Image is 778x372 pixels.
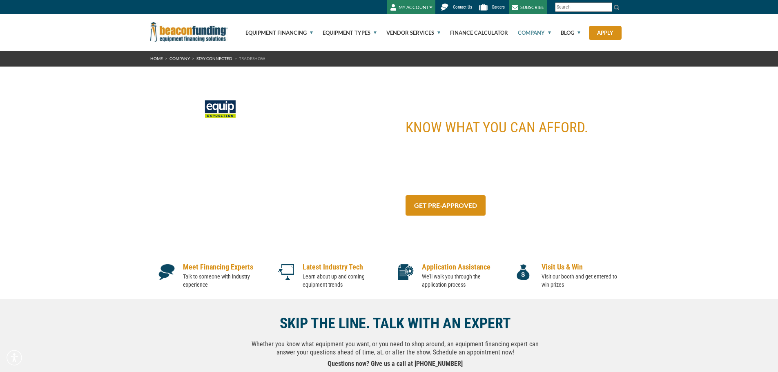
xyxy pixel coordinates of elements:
[517,264,530,280] img: events-page-icons-04-money-bag.png
[243,106,348,122] p: [GEOGRAPHIC_DATA], [GEOGRAPHIC_DATA]
[406,142,626,179] p: An easy financing pre-approval can help you learn exactly what equipment you can afford. Get the ...
[150,56,163,61] a: HOME
[196,56,232,61] a: Stay Connected
[406,122,626,134] p: KNOW WHAT YOU CAN AFFORD.
[303,272,378,289] p: Learn about up and coming equipment trends
[239,56,265,61] span: Tradeshow
[441,14,508,51] a: Finance Calculator
[406,195,486,216] a: GET PRE-APPROVED - open in a new tab
[242,340,548,356] p: Whether you know what equipment you want, or you need to shop around, an equipment financing expe...
[492,4,505,10] span: Careers
[243,125,348,134] p: Booth #22102
[406,101,626,114] p: ARE YOU TRADESHOW READY?
[243,83,348,91] p: Equip Exposition
[613,4,620,11] img: Search
[542,272,617,289] p: Visit our booth and get entered to win prizes
[551,14,580,51] a: Blog
[243,94,348,102] p: [DATE] - [DATE]
[150,22,228,42] img: Beacon Funding Corporation
[313,14,377,51] a: Equipment Types
[542,262,617,272] p: Visit Us & Win
[453,4,472,10] span: Contact Us
[555,2,612,12] input: Search
[589,26,622,40] a: Apply
[158,264,175,280] img: events-page-icons-02-speech-bubbles.png
[150,28,228,34] a: Beacon Funding Corporation
[377,14,440,51] a: Vendor Services
[183,272,259,289] p: Talk to someone with industry experience
[278,264,294,280] img: events-page-icons-05-latest-tech.png
[422,272,497,289] p: We'll walk you through the application process
[508,14,551,51] a: Company
[236,14,313,51] a: Equipment Financing
[422,262,497,272] p: Application Assistance
[242,315,548,332] p: SKIP THE LINE. TALK WITH AN EXPERT
[176,99,237,119] img: american-towman
[183,262,259,272] p: Meet Financing Experts
[397,264,414,280] img: events-page-icons-03-approved.png
[303,262,378,272] p: Latest Industry Tech
[604,4,610,11] a: Clear search text
[242,360,548,368] p: Questions now? Give us a call at [PHONE_NUMBER]
[169,56,190,61] a: Company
